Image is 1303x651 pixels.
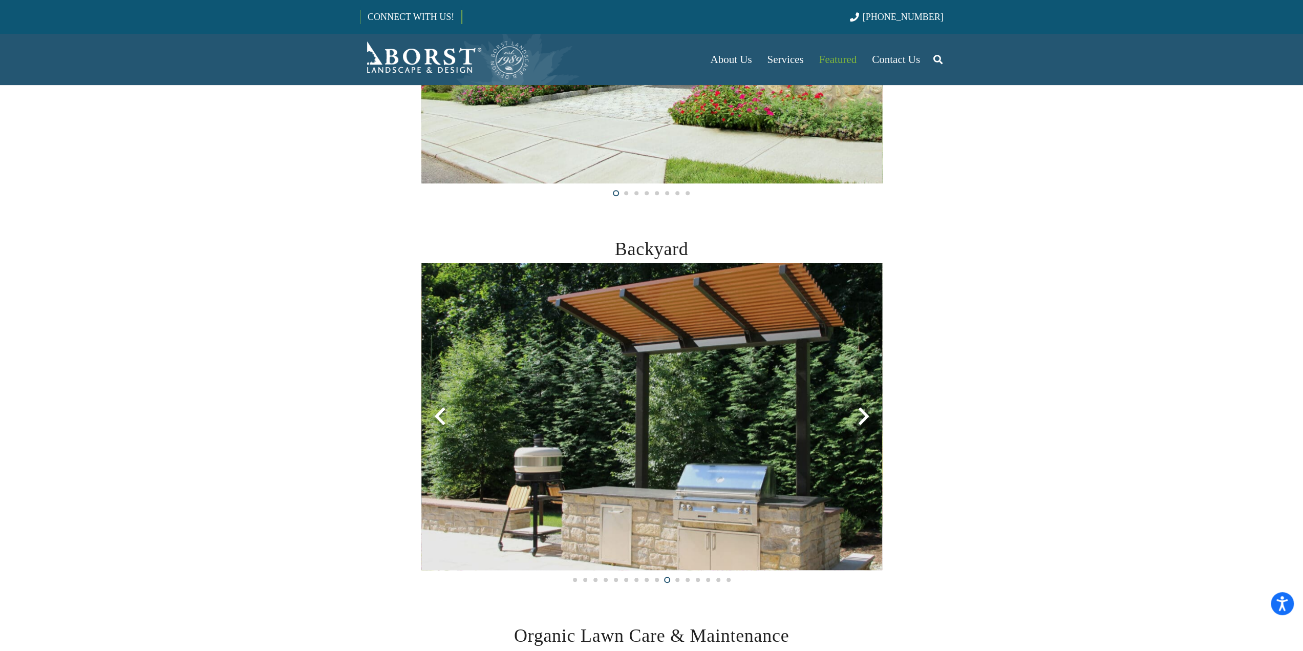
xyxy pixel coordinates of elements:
a: [PHONE_NUMBER] [849,12,943,22]
a: Search [928,47,948,72]
h2: Organic Lawn Care & Maintenance [421,622,882,649]
a: Services [759,34,811,85]
span: Featured [819,53,857,66]
a: Featured [811,34,864,85]
span: [PHONE_NUMBER] [863,12,944,22]
span: Contact Us [872,53,920,66]
span: Services [767,53,803,66]
a: About Us [702,34,759,85]
span: About Us [710,53,752,66]
a: Contact Us [864,34,928,85]
a: CONNECT WITH US! [360,5,461,29]
a: Borst-Logo [360,39,530,80]
h2: Backyard [421,235,882,263]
